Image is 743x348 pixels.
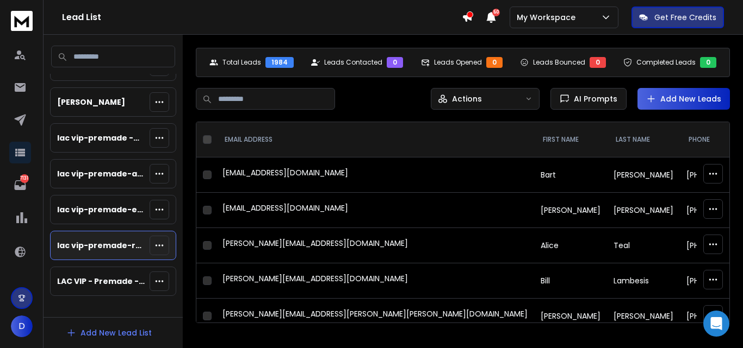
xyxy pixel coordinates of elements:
p: Actions [452,93,482,104]
p: lac vip-premade-real estate planning [57,240,145,251]
p: Leads Contacted [324,58,382,67]
p: LAC VIP - Premade - Retirement Trusts [57,276,145,287]
button: Get Free Credits [631,7,724,28]
td: [PERSON_NAME] [607,157,680,193]
th: LAST NAME [607,122,680,157]
span: AI Prompts [569,93,617,104]
div: 0 [700,57,716,68]
p: My Workspace [517,12,580,23]
button: Add New Lead List [58,322,160,344]
p: lac vip-premade -wealth preservation [57,132,145,143]
td: [PERSON_NAME] [607,193,680,228]
button: AI Prompts [550,88,627,110]
p: Leads Bounced [533,58,585,67]
td: Lambesis [607,263,680,299]
td: Teal [607,228,680,263]
td: [PERSON_NAME] [607,299,680,334]
button: Add New Leads [637,88,730,110]
div: 0 [590,57,606,68]
p: lac vip-premade-estate planning [57,204,145,215]
th: EMAIL ADDRESS [216,122,534,157]
div: [PERSON_NAME][EMAIL_ADDRESS][DOMAIN_NAME] [222,273,528,288]
span: 50 [492,9,500,16]
div: [PERSON_NAME][EMAIL_ADDRESS][PERSON_NAME][PERSON_NAME][DOMAIN_NAME] [222,308,528,324]
td: [PERSON_NAME] [534,193,607,228]
p: Completed Leads [636,58,696,67]
p: Leads Opened [434,58,482,67]
td: [PERSON_NAME] [534,299,607,334]
div: [EMAIL_ADDRESS][DOMAIN_NAME] [222,203,528,218]
p: Total Leads [222,58,261,67]
div: [PERSON_NAME][EMAIL_ADDRESS][DOMAIN_NAME] [222,238,528,253]
th: FIRST NAME [534,122,607,157]
div: 0 [486,57,503,68]
button: D [11,315,33,337]
a: Add New Leads [646,93,721,104]
div: 0 [387,57,403,68]
td: Alice [534,228,607,263]
h1: Lead List [62,11,462,24]
p: lac vip-premade-asset protection [57,168,145,179]
p: 7131 [20,174,29,183]
div: Open Intercom Messenger [703,311,729,337]
a: 7131 [9,174,31,196]
img: logo [11,11,33,31]
td: Bart [534,157,607,193]
p: Get Free Credits [654,12,716,23]
div: [EMAIL_ADDRESS][DOMAIN_NAME] [222,167,528,182]
td: Bill [534,263,607,299]
p: [PERSON_NAME] [57,97,125,107]
div: 1984 [265,57,294,68]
